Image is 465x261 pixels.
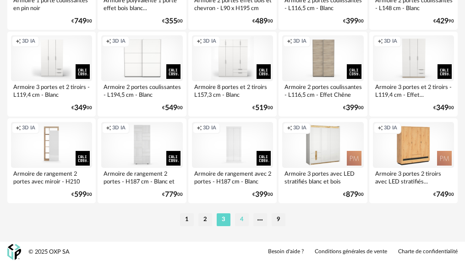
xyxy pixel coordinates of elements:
div: € 00 [252,18,273,24]
span: Creation icon [377,125,383,132]
a: Creation icon 3D IA Armoire 2 portes coulissantes - L116,5 cm - Effet Chêne €39900 [279,32,367,117]
a: Creation icon 3D IA Armoire 3 portes 2 tiroirs avec LED stratifiés... €74900 [369,118,458,203]
span: 599 [74,192,87,198]
div: € 00 [71,18,92,24]
span: Creation icon [106,38,111,45]
span: 3D IA [112,38,126,45]
div: € 00 [71,105,92,111]
span: 489 [255,18,268,24]
div: € 00 [162,105,183,111]
div: € 00 [71,192,92,198]
a: Creation icon 3D IA Armoire 2 portes coulissantes - L194,5 cm - Blanc €54900 [98,32,186,117]
span: 355 [165,18,177,24]
div: € 00 [162,18,183,24]
span: 779 [165,192,177,198]
div: Armoire 3 portes et 2 tiroirs - L119,4 cm - Effet... [373,81,454,100]
div: Armoire 3 portes avec LED stratifiés blanc et bois [282,168,363,186]
span: 519 [255,105,268,111]
div: Armoire 2 portes coulissantes - L194,5 cm - Blanc [101,81,182,100]
span: 3D IA [22,38,35,45]
span: 3D IA [22,125,35,132]
span: 349 [74,105,87,111]
div: Armoire 3 portes 2 tiroirs avec LED stratifiés... [373,168,454,186]
span: Creation icon [16,38,21,45]
span: 3D IA [203,38,216,45]
div: € 00 [433,192,454,198]
span: 3D IA [203,125,216,132]
a: Charte de confidentialité [398,248,458,255]
li: 3 [217,213,230,226]
span: Creation icon [197,125,202,132]
div: € 00 [162,192,183,198]
span: Creation icon [287,38,292,45]
li: 4 [235,213,249,226]
div: € 00 [343,18,364,24]
li: 2 [198,213,212,226]
span: 749 [74,18,87,24]
span: 3D IA [384,125,397,132]
a: Creation icon 3D IA Armoire de rangement 2 portes avec miroir - H210 cm... €59900 [7,118,96,203]
a: Creation icon 3D IA Armoire 3 portes avec LED stratifiés blanc et bois €87900 [279,118,367,203]
span: 549 [165,105,177,111]
a: Creation icon 3D IA Armoire de rangement 2 portes - H187 cm - Blanc et Gris €77900 [98,118,186,203]
a: Creation icon 3D IA Armoire 8 portes et 2 tiroirs L157,3 cm - Blanc €51900 [188,32,277,117]
span: 3D IA [112,125,126,132]
div: Armoire de rangement 2 portes - H187 cm - Blanc et Gris [101,168,182,186]
div: € 00 [252,192,273,198]
li: 9 [272,213,285,226]
span: Creation icon [16,125,21,132]
span: 879 [346,192,358,198]
span: 3D IA [293,38,306,45]
div: Armoire 2 portes coulissantes - L116,5 cm - Effet Chêne [282,81,363,100]
span: Creation icon [106,125,111,132]
img: OXP [7,244,21,260]
span: 3D IA [293,125,306,132]
div: Armoire 8 portes et 2 tiroirs L157,3 cm - Blanc [192,81,273,100]
div: © 2025 OXP SA [28,248,70,256]
span: 749 [436,192,449,198]
a: Creation icon 3D IA Armoire de rangement avec 2 portes - H187 cm - Blanc €39900 [188,118,277,203]
div: Armoire de rangement 2 portes avec miroir - H210 cm... [11,168,92,186]
a: Besoin d'aide ? [268,248,304,255]
li: 1 [180,213,194,226]
div: € 90 [433,18,454,24]
span: Creation icon [197,38,202,45]
span: Creation icon [377,38,383,45]
span: 399 [346,105,358,111]
span: Creation icon [287,125,292,132]
span: 399 [255,192,268,198]
div: € 00 [433,105,454,111]
span: 3D IA [384,38,397,45]
div: Armoire de rangement avec 2 portes - H187 cm - Blanc [192,168,273,186]
div: € 00 [343,192,364,198]
span: 399 [346,18,358,24]
span: 429 [436,18,449,24]
div: € 00 [252,105,273,111]
a: Creation icon 3D IA Armoire 3 portes et 2 tiroirs - L119,4 cm - Blanc €34900 [7,32,96,117]
span: 349 [436,105,449,111]
div: € 00 [343,105,364,111]
a: Creation icon 3D IA Armoire 3 portes et 2 tiroirs - L119,4 cm - Effet... €34900 [369,32,458,117]
a: Conditions générales de vente [315,248,387,255]
div: Armoire 3 portes et 2 tiroirs - L119,4 cm - Blanc [11,81,92,100]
